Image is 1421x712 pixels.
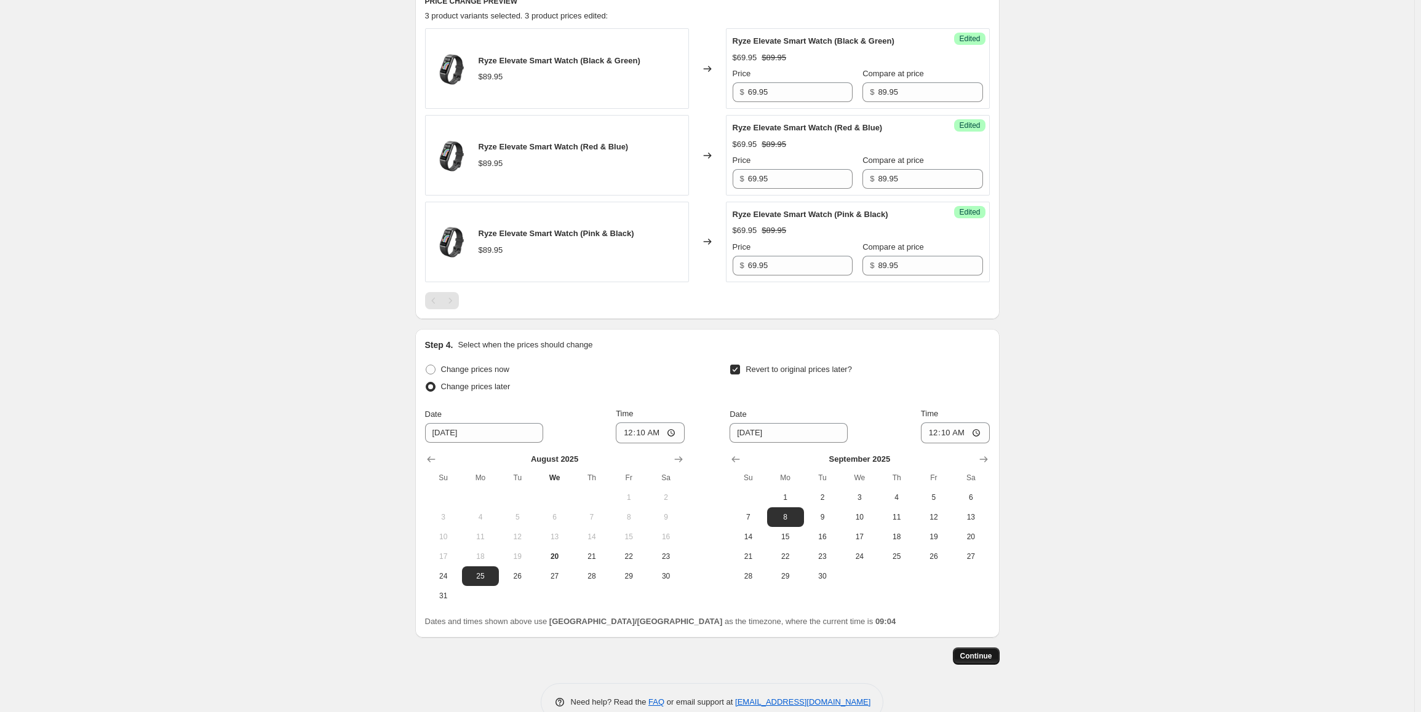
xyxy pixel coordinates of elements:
span: 19 [504,552,531,561]
button: Thursday September 25 2025 [878,547,915,566]
a: [EMAIL_ADDRESS][DOMAIN_NAME] [735,697,870,706]
button: Thursday September 4 2025 [878,488,915,507]
span: Sa [957,473,984,483]
span: Edited [959,34,980,44]
button: Sunday August 24 2025 [425,566,462,586]
span: 19 [920,532,947,542]
button: Sunday September 28 2025 [730,566,766,586]
strike: $89.95 [762,52,786,64]
button: Sunday August 10 2025 [425,527,462,547]
span: 10 [846,512,873,522]
b: [GEOGRAPHIC_DATA]/[GEOGRAPHIC_DATA] [549,617,722,626]
button: Friday September 5 2025 [915,488,952,507]
span: Th [883,473,910,483]
button: Friday September 26 2025 [915,547,952,566]
span: 8 [772,512,799,522]
span: 30 [809,571,836,581]
img: RZ-ELBK_Ryze_Elevate_3Quarter_80x.png [432,223,469,260]
span: Fr [920,473,947,483]
button: Tuesday September 30 2025 [804,566,841,586]
span: 23 [809,552,836,561]
button: Saturday September 27 2025 [952,547,989,566]
button: Wednesday August 27 2025 [536,566,573,586]
span: 15 [772,532,799,542]
span: 16 [652,532,679,542]
button: Friday August 22 2025 [610,547,647,566]
button: Thursday September 18 2025 [878,527,915,547]
input: 8/20/2025 [730,423,848,443]
span: 30 [652,571,679,581]
button: Friday August 15 2025 [610,527,647,547]
button: Show next month, October 2025 [975,451,992,468]
span: 5 [504,512,531,522]
span: 24 [846,552,873,561]
span: 15 [615,532,642,542]
th: Saturday [647,468,684,488]
button: Monday August 11 2025 [462,527,499,547]
span: Edited [959,121,980,130]
span: 20 [957,532,984,542]
div: $89.95 [479,244,503,256]
button: Monday September 1 2025 [767,488,804,507]
th: Sunday [730,468,766,488]
img: RZ-ELBK_Ryze_Elevate_3Quarter_80x.png [432,137,469,174]
span: 22 [615,552,642,561]
span: 17 [430,552,457,561]
button: Saturday September 13 2025 [952,507,989,527]
span: 25 [883,552,910,561]
span: Price [733,242,751,251]
span: 12 [504,532,531,542]
th: Thursday [878,468,915,488]
span: 2 [809,492,836,502]
span: 29 [772,571,799,581]
nav: Pagination [425,292,459,309]
span: Price [733,69,751,78]
span: 4 [883,492,910,502]
span: or email support at [664,697,735,706]
span: 17 [846,532,873,542]
span: 26 [920,552,947,561]
button: Show previous month, July 2025 [423,451,440,468]
button: Monday September 15 2025 [767,527,804,547]
span: Dates and times shown above use as the timezone, where the current time is [425,617,896,626]
span: 22 [772,552,799,561]
span: Mo [772,473,799,483]
button: Sunday August 3 2025 [425,507,462,527]
span: 29 [615,571,642,581]
th: Monday [767,468,804,488]
button: Sunday September 21 2025 [730,547,766,566]
span: Time [616,409,633,418]
span: 26 [504,571,531,581]
span: Edited [959,207,980,217]
b: 09:04 [875,617,896,626]
span: Compare at price [862,69,924,78]
th: Tuesday [499,468,536,488]
th: Friday [915,468,952,488]
span: 14 [578,532,605,542]
span: We [846,473,873,483]
span: 3 [430,512,457,522]
span: 5 [920,492,947,502]
button: Thursday August 7 2025 [573,507,610,527]
button: Continue [953,647,1000,665]
button: Thursday August 21 2025 [573,547,610,566]
input: 8/20/2025 [425,423,543,443]
span: 1 [772,492,799,502]
span: 1 [615,492,642,502]
button: Wednesday August 6 2025 [536,507,573,527]
span: 14 [734,532,762,542]
button: Friday August 29 2025 [610,566,647,586]
button: Sunday September 7 2025 [730,507,766,527]
button: Sunday September 14 2025 [730,527,766,547]
span: Change prices now [441,365,509,374]
button: Wednesday September 17 2025 [841,527,878,547]
span: 16 [809,532,836,542]
span: 27 [957,552,984,561]
div: $69.95 [733,138,757,151]
button: Saturday August 2 2025 [647,488,684,507]
span: Ryze Elevate Smart Watch (Pink & Black) [479,229,634,238]
p: Select when the prices should change [458,339,592,351]
span: Tu [504,473,531,483]
span: 13 [541,532,568,542]
button: Show next month, September 2025 [670,451,687,468]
